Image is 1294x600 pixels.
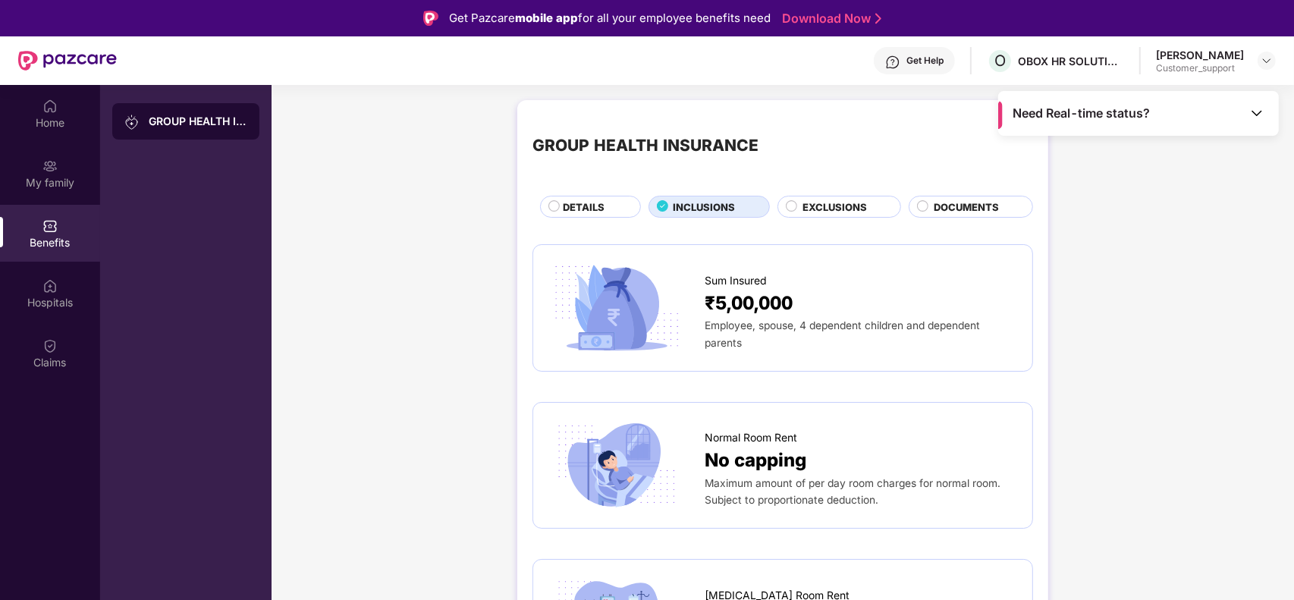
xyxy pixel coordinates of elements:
[1249,105,1264,121] img: Toggle Icon
[674,199,736,215] span: INCLUSIONS
[906,55,944,67] div: Get Help
[705,429,797,446] span: Normal Room Rent
[548,260,685,356] img: icon
[1156,62,1244,74] div: Customer_support
[42,278,58,294] img: svg+xml;base64,PHN2ZyBpZD0iSG9zcGl0YWxzIiB4bWxucz0iaHR0cDovL3d3dy53My5vcmcvMjAwMC9zdmciIHdpZHRoPS...
[885,55,900,70] img: svg+xml;base64,PHN2ZyBpZD0iSGVscC0zMngzMiIgeG1sbnM9Imh0dHA6Ly93d3cudzMub3JnLzIwMDAvc3ZnIiB3aWR0aD...
[1013,105,1150,121] span: Need Real-time status?
[802,199,867,215] span: EXCLUSIONS
[994,52,1006,70] span: O
[124,115,140,130] img: svg+xml;base64,PHN2ZyB3aWR0aD0iMjAiIGhlaWdodD0iMjAiIHZpZXdCb3g9IjAgMCAyMCAyMCIgZmlsbD0ibm9uZSIgeG...
[449,9,771,27] div: Get Pazcare for all your employee benefits need
[705,272,767,289] span: Sum Insured
[18,51,117,71] img: New Pazcare Logo
[1261,55,1273,67] img: svg+xml;base64,PHN2ZyBpZD0iRHJvcGRvd24tMzJ4MzIiIHhtbG5zPSJodHRwOi8vd3d3LnczLm9yZy8yMDAwL3N2ZyIgd2...
[875,11,881,27] img: Stroke
[149,114,247,129] div: GROUP HEALTH INSURANCE
[563,199,605,215] span: DETAILS
[1156,48,1244,62] div: [PERSON_NAME]
[532,134,758,159] div: GROUP HEALTH INSURANCE
[705,289,793,318] span: ₹5,00,000
[548,418,685,514] img: icon
[1018,54,1124,68] div: OBOX HR SOLUTIONS PRIVATE LIMITED (ESCP)
[934,199,999,215] span: DOCUMENTS
[705,319,980,349] span: Employee, spouse, 4 dependent children and dependent parents
[42,159,58,174] img: svg+xml;base64,PHN2ZyB3aWR0aD0iMjAiIGhlaWdodD0iMjAiIHZpZXdCb3g9IjAgMCAyMCAyMCIgZmlsbD0ibm9uZSIgeG...
[42,99,58,114] img: svg+xml;base64,PHN2ZyBpZD0iSG9tZSIgeG1sbnM9Imh0dHA6Ly93d3cudzMub3JnLzIwMDAvc3ZnIiB3aWR0aD0iMjAiIG...
[705,446,806,475] span: No capping
[782,11,877,27] a: Download Now
[423,11,438,26] img: Logo
[42,218,58,234] img: svg+xml;base64,PHN2ZyBpZD0iQmVuZWZpdHMiIHhtbG5zPSJodHRwOi8vd3d3LnczLm9yZy8yMDAwL3N2ZyIgd2lkdGg9Ij...
[705,477,1000,507] span: Maximum amount of per day room charges for normal room. Subject to proportionate deduction.
[42,338,58,353] img: svg+xml;base64,PHN2ZyBpZD0iQ2xhaW0iIHhtbG5zPSJodHRwOi8vd3d3LnczLm9yZy8yMDAwL3N2ZyIgd2lkdGg9IjIwIi...
[515,11,578,25] strong: mobile app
